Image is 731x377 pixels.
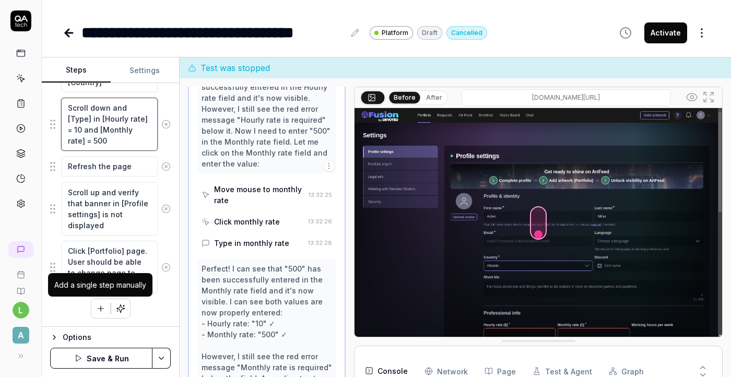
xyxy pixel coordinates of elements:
[197,233,336,253] button: Type in monthly rate13:32:28
[382,28,408,38] span: Platform
[355,108,722,338] img: Screenshot
[158,257,174,278] button: Remove step
[390,91,420,103] button: Before
[4,319,37,346] button: A
[370,26,413,40] a: Platform
[158,156,174,177] button: Remove step
[50,97,171,151] div: Suggestions
[700,89,717,105] button: Open in full screen
[50,156,171,178] div: Suggestions
[214,216,280,227] div: Click monthly rate
[197,212,336,231] button: Click monthly rate13:32:26
[422,92,446,103] button: After
[50,331,171,344] button: Options
[308,218,332,225] time: 13:32:26
[13,302,29,319] button: l
[202,70,332,169] div: Good! I can see that "10" has been successfully entered in the Hourly rate field and it's now vis...
[201,62,270,74] span: Test was stopped
[111,58,180,83] button: Settings
[417,26,442,40] div: Draft
[613,22,638,43] button: View version history
[50,348,152,369] button: Save & Run
[308,239,332,246] time: 13:32:28
[197,180,336,210] button: Move mouse to monthly rate13:32:25
[214,238,289,249] div: Type in monthly rate
[158,114,174,135] button: Remove step
[214,184,304,206] div: Move mouse to monthly rate
[50,240,171,294] div: Suggestions
[50,182,171,236] div: Suggestions
[644,22,687,43] button: Activate
[309,191,332,198] time: 13:32:25
[4,279,37,296] a: Documentation
[13,327,29,344] span: A
[158,198,174,219] button: Remove step
[4,262,37,279] a: Book a call with us
[63,331,171,344] div: Options
[8,241,33,258] a: New conversation
[683,89,700,105] button: Show all interative elements
[42,58,111,83] button: Steps
[446,26,487,40] div: Cancelled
